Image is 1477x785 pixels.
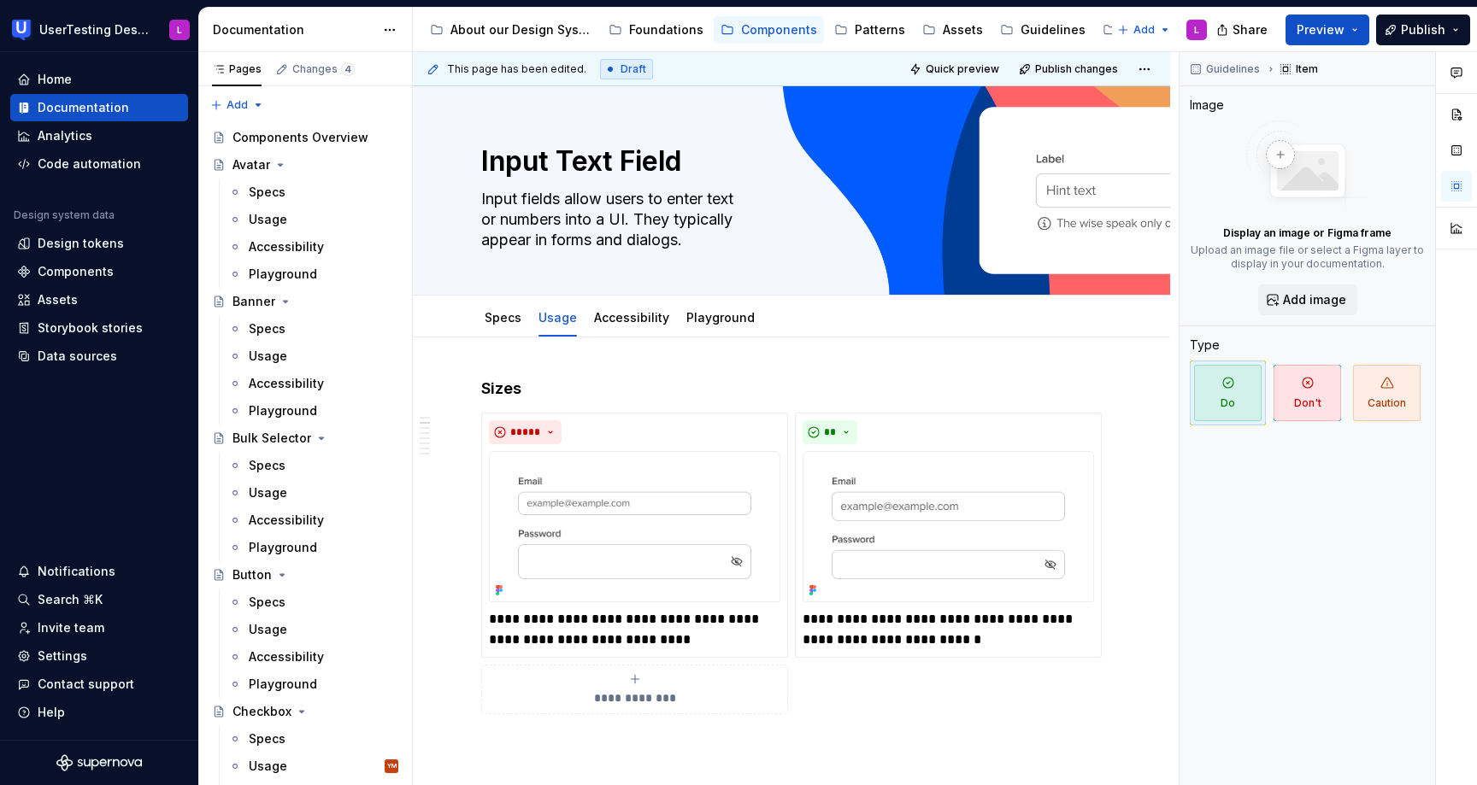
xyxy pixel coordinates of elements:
div: Page tree [423,13,1109,47]
img: 41adf70f-fc1c-4662-8e2d-d2ab9c673b1b.png [12,20,32,40]
div: Accessibility [249,648,324,665]
a: Button [205,561,405,589]
textarea: Input fields allow users to enter text or numbers into a UI. They typically appear in forms and d... [478,185,1098,254]
div: YM [387,758,397,775]
a: Avatar [205,151,405,179]
div: Specs [478,299,528,335]
a: Usage [221,206,405,233]
a: About our Design System [423,16,598,44]
a: Components Overview [205,124,405,151]
div: Components Overview [232,129,368,146]
a: Settings [10,642,188,670]
div: Accessibility [249,238,324,255]
div: Notifications [38,563,115,580]
a: Design tokens [10,230,188,257]
div: Avatar [232,156,270,173]
span: Don't [1274,365,1341,421]
div: Usage [249,484,287,501]
div: Playground [249,676,317,693]
button: Publish [1376,15,1470,45]
div: Design system data [14,208,115,222]
button: Add [205,93,269,117]
div: Usage [532,299,584,335]
div: Documentation [213,21,374,38]
a: Assets [10,286,188,313]
div: L [1194,23,1199,37]
a: Specs [485,310,521,325]
a: Playground [221,534,405,561]
a: Playground [686,310,755,325]
div: Usage [249,758,287,775]
span: Do [1194,365,1262,421]
div: Accessibility [249,512,324,529]
a: Specs [221,179,405,206]
div: Foundations [629,21,703,38]
div: Search ⌘K [38,591,103,608]
button: Add [1112,18,1176,42]
div: Home [38,71,72,88]
div: Assets [38,291,78,308]
div: Patterns [855,21,905,38]
a: Guidelines [993,16,1092,44]
span: Add image [1283,291,1346,308]
a: UsageYM [221,753,405,780]
img: dd1e6e7a-3b88-4088-8527-52f1c1f22eaf.png [489,451,780,602]
a: Specs [221,452,405,479]
a: Accessibility [221,643,405,671]
button: Preview [1286,15,1369,45]
div: About our Design System [450,21,591,38]
div: Playground [680,299,762,335]
div: Playground [249,539,317,556]
div: Type [1190,337,1220,354]
button: Quick preview [904,57,1007,81]
a: Banner [205,288,405,315]
div: Specs [249,184,285,201]
a: Code automation [10,150,188,178]
strong: Sizes [481,379,521,397]
div: Specs [249,594,285,611]
span: Add [227,98,248,112]
a: Playground [221,261,405,288]
div: Design tokens [38,235,124,252]
span: Publish [1401,21,1445,38]
a: Bulk Selector [205,425,405,452]
div: L [177,23,182,37]
div: Specs [249,320,285,337]
a: Updates [1096,16,1199,44]
div: Usage [249,348,287,365]
a: Foundations [602,16,710,44]
div: Banner [232,293,275,310]
button: Publish changes [1014,57,1126,81]
button: Do [1190,360,1266,425]
div: Usage [249,621,287,638]
div: Specs [249,457,285,474]
svg: Supernova Logo [56,754,142,771]
a: Playground [221,397,405,425]
a: Usage [221,616,405,643]
button: Search ⌘K [10,586,188,613]
div: Components [741,21,817,38]
a: Components [714,16,824,44]
a: Documentation [10,94,188,121]
button: Caution [1349,360,1425,425]
button: Notifications [10,558,188,585]
a: Usage [221,343,405,370]
button: Contact support [10,671,188,698]
a: Components [10,258,188,285]
a: Checkbox [205,698,405,725]
button: Guidelines [1185,57,1268,81]
div: Storybook stories [38,319,143,337]
div: Specs [249,730,285,747]
span: Add [1133,23,1155,37]
button: UserTesting Design SystemL [3,11,195,48]
span: This page has been edited. [447,62,586,76]
div: Bulk Selector [232,430,311,447]
a: Usage [221,479,405,507]
button: Don't [1269,360,1345,425]
div: Analytics [38,127,92,144]
img: 21afaa0d-7a85-4b02-91b0-a8da53b25180.png [803,451,1094,602]
div: UserTesting Design System [39,21,149,38]
a: Specs [221,589,405,616]
div: Accessibility [249,375,324,392]
span: Publish changes [1035,62,1118,76]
